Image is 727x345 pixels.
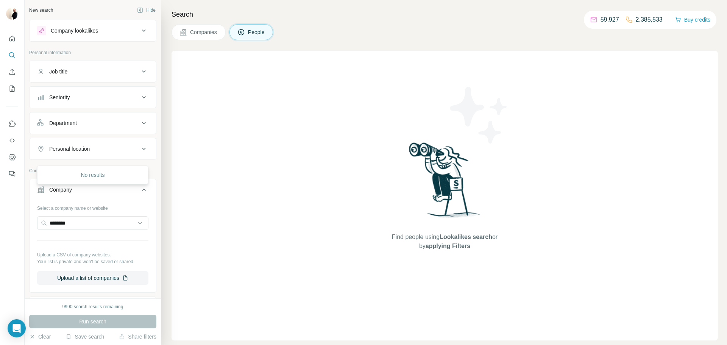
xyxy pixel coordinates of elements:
button: Job title [30,62,156,81]
div: Select a company name or website [37,202,148,212]
button: Search [6,48,18,62]
button: Enrich CSV [6,65,18,79]
button: Department [30,114,156,132]
span: Find people using or by [384,233,505,251]
button: Feedback [6,167,18,181]
div: Open Intercom Messenger [8,319,26,337]
div: Department [49,119,77,127]
p: Personal information [29,49,156,56]
span: applying Filters [426,243,470,249]
div: 9990 search results remaining [62,303,123,310]
p: 2,385,533 [636,15,663,24]
div: Personal location [49,145,90,153]
button: Use Surfe API [6,134,18,147]
span: People [248,28,265,36]
div: Company [49,186,72,194]
p: Upload a CSV of company websites. [37,251,148,258]
button: Quick start [6,32,18,45]
div: Seniority [49,94,70,101]
button: Hide [132,5,161,16]
h4: Search [172,9,718,20]
button: Upload a list of companies [37,271,148,285]
button: Clear [29,333,51,340]
button: Dashboard [6,150,18,164]
button: Personal location [30,140,156,158]
button: Company [30,181,156,202]
div: New search [29,7,53,14]
div: Company lookalikes [51,27,98,34]
p: Company information [29,167,156,174]
button: Company lookalikes [30,22,156,40]
button: Save search [66,333,104,340]
span: Companies [190,28,218,36]
button: Seniority [30,88,156,106]
img: Surfe Illustration - Woman searching with binoculars [406,140,484,225]
p: 59,927 [601,15,619,24]
div: Job title [49,68,67,75]
img: Surfe Illustration - Stars [445,81,513,149]
button: Share filters [119,333,156,340]
button: Use Surfe on LinkedIn [6,117,18,131]
img: Avatar [6,8,18,20]
button: My lists [6,82,18,95]
button: Buy credits [675,14,710,25]
p: Your list is private and won't be saved or shared. [37,258,148,265]
div: No results [39,167,147,183]
span: Lookalikes search [440,234,492,240]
